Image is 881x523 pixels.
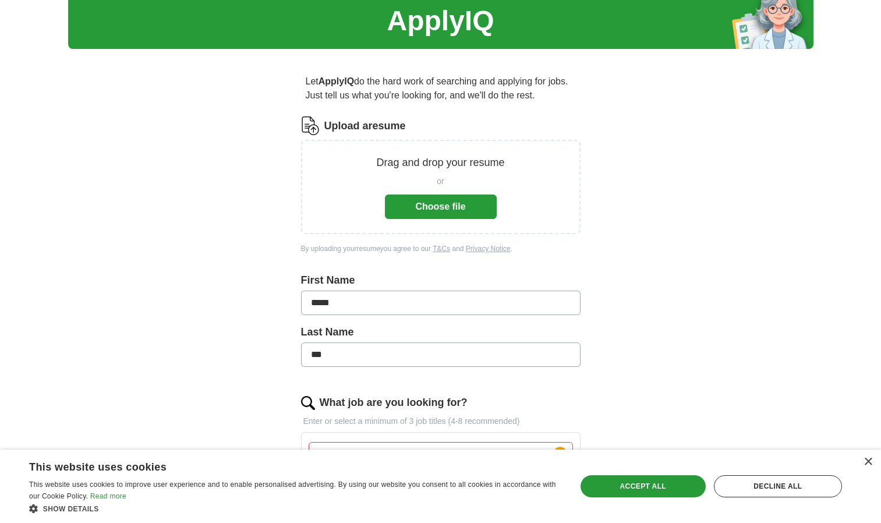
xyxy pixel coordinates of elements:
[29,480,556,500] span: This website uses cookies to improve user experience and to enable personalised advertising. By u...
[437,175,444,188] span: or
[301,243,581,254] div: By uploading your resume you agree to our and .
[319,76,354,86] strong: ApplyIQ
[324,118,406,134] label: Upload a resume
[433,245,450,253] a: T&Cs
[385,195,497,219] button: Choose file
[376,155,504,171] p: Drag and drop your resume
[301,70,581,107] p: Let do the hard work of searching and applying for jobs. Just tell us what you're looking for, an...
[301,396,315,410] img: search.png
[714,475,842,497] div: Decline all
[43,505,99,513] span: Show details
[29,503,560,514] div: Show details
[301,324,581,340] label: Last Name
[29,457,531,474] div: This website uses cookies
[320,395,468,411] label: What job are you looking for?
[301,116,320,135] img: CV Icon
[301,415,581,427] p: Enter or select a minimum of 3 job titles (4-8 recommended)
[466,245,511,253] a: Privacy Notice
[301,273,581,288] label: First Name
[581,475,706,497] div: Accept all
[90,492,126,500] a: Read more, opens a new window
[309,442,573,467] input: Type a job title and press enter
[864,458,872,467] div: Close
